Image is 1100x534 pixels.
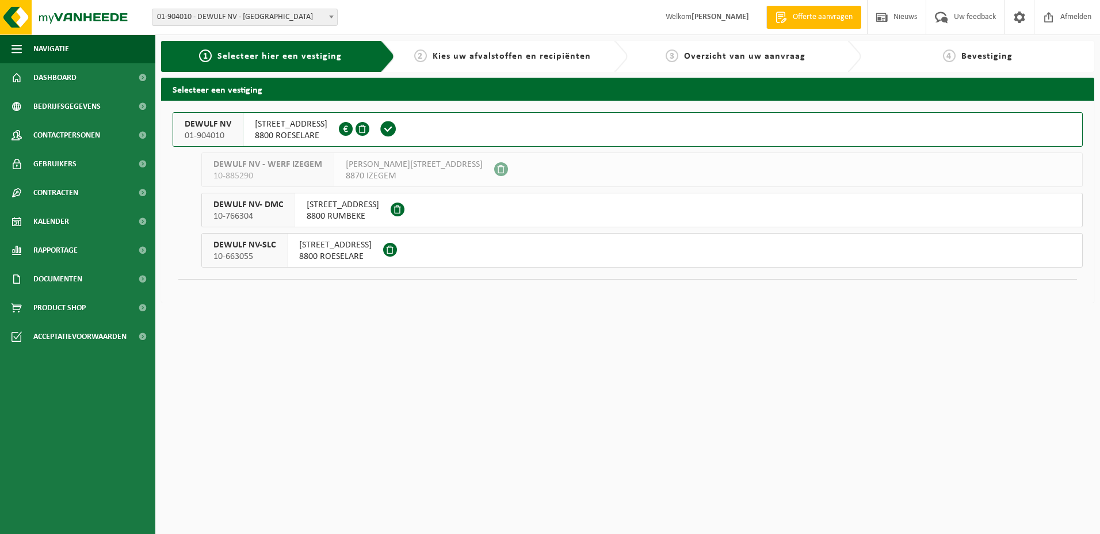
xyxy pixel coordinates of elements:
[33,236,78,265] span: Rapportage
[33,121,100,150] span: Contactpersonen
[185,119,231,130] span: DEWULF NV
[213,159,322,170] span: DEWULF NV - WERF IZEGEM
[299,239,372,251] span: [STREET_ADDRESS]
[161,78,1094,100] h2: Selecteer een vestiging
[255,119,327,130] span: [STREET_ADDRESS]
[666,49,678,62] span: 3
[33,265,82,293] span: Documenten
[790,12,855,23] span: Offerte aanvragen
[33,150,77,178] span: Gebruikers
[692,13,749,21] strong: [PERSON_NAME]
[943,49,956,62] span: 4
[346,170,483,182] span: 8870 IZEGEM
[299,251,372,262] span: 8800 ROESELARE
[213,251,276,262] span: 10-663055
[213,199,283,211] span: DEWULF NV- DMC
[684,52,805,61] span: Overzicht van uw aanvraag
[433,52,591,61] span: Kies uw afvalstoffen en recipiënten
[217,52,342,61] span: Selecteer hier een vestiging
[307,211,379,222] span: 8800 RUMBEKE
[33,35,69,63] span: Navigatie
[152,9,338,26] span: 01-904010 - DEWULF NV - ROESELARE
[213,170,322,182] span: 10-885290
[346,159,483,170] span: [PERSON_NAME][STREET_ADDRESS]
[199,49,212,62] span: 1
[213,211,283,222] span: 10-766304
[33,293,86,322] span: Product Shop
[185,130,231,142] span: 01-904010
[213,239,276,251] span: DEWULF NV-SLC
[33,178,78,207] span: Contracten
[152,9,337,25] span: 01-904010 - DEWULF NV - ROESELARE
[766,6,861,29] a: Offerte aanvragen
[307,199,379,211] span: [STREET_ADDRESS]
[414,49,427,62] span: 2
[201,233,1083,268] button: DEWULF NV-SLC 10-663055 [STREET_ADDRESS]8800 ROESELARE
[33,322,127,351] span: Acceptatievoorwaarden
[255,130,327,142] span: 8800 ROESELARE
[33,63,77,92] span: Dashboard
[33,207,69,236] span: Kalender
[961,52,1013,61] span: Bevestiging
[173,112,1083,147] button: DEWULF NV 01-904010 [STREET_ADDRESS]8800 ROESELARE
[201,193,1083,227] button: DEWULF NV- DMC 10-766304 [STREET_ADDRESS]8800 RUMBEKE
[33,92,101,121] span: Bedrijfsgegevens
